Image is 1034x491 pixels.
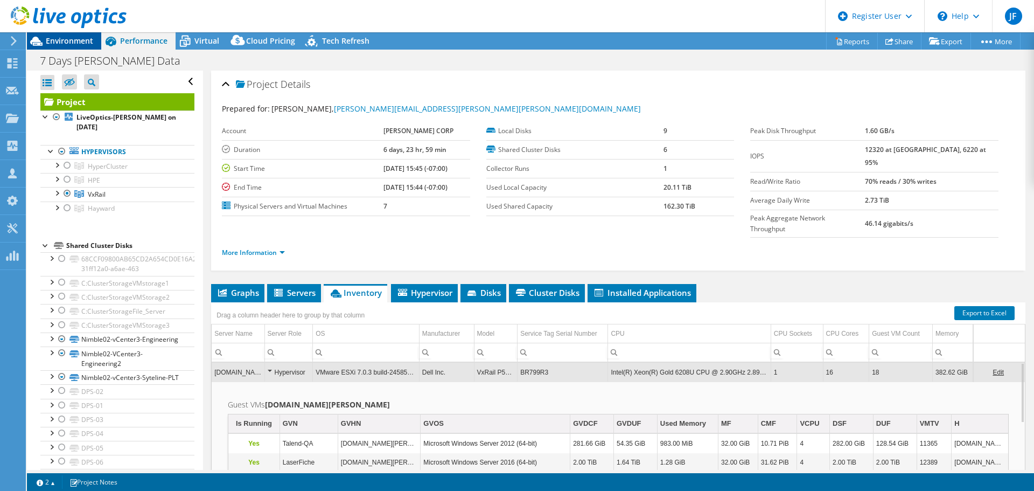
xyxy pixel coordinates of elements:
[869,343,933,362] td: Column Guest VM Count, Filter cell
[938,11,947,21] svg: \n
[486,126,663,136] label: Local Disks
[268,366,310,379] div: Hypervisor
[422,327,460,340] div: Manufacturer
[271,103,641,114] span: [PERSON_NAME],
[40,276,194,290] a: C:ClusterStorageVMstorage1
[570,434,614,453] td: Column GVDCF, Value 281.66 GiB
[383,202,387,211] b: 7
[40,333,194,347] a: Nimble02-vCenter3-Engineering
[334,103,641,114] a: [PERSON_NAME][EMAIL_ADDRESS][PERSON_NAME][PERSON_NAME][DOMAIN_NAME]
[865,145,986,167] b: 12320 at [GEOGRAPHIC_DATA], 6220 at 95%
[88,190,106,199] span: VxRail
[466,287,501,298] span: Disks
[40,252,194,276] a: 68CCF09800AB65CD2A654CD0E16A2E2B-31ff12a0-a6ae-463
[338,414,421,433] td: GVHN Column
[396,287,452,298] span: Hypervisor
[280,434,338,453] td: Column GVN, Value Talend-QA
[518,324,608,343] td: Service Tag Serial Number Column
[338,453,421,472] td: Column GVHN, Value laserfiche.gillig.com
[40,187,194,201] a: VxRail
[917,414,952,433] td: VMTV Column
[88,204,115,213] span: Hayward
[993,369,1004,376] a: Edit
[608,363,771,382] td: Column CPU, Value Intel(R) Xeon(R) Gold 6208U CPU @ 2.90GHz 2.89 GHz
[758,414,797,433] td: CMF Column
[35,55,197,67] h1: 7 Days [PERSON_NAME] Data
[40,427,194,441] a: DPS-04
[865,219,913,228] b: 46.14 gigabits/s
[329,287,382,298] span: Inventory
[222,201,383,212] label: Physical Servers and Virtual Machines
[216,287,259,298] span: Graphs
[419,343,474,362] td: Column Manufacturer, Filter cell
[774,327,812,340] div: CPU Sockets
[222,144,383,155] label: Duration
[876,417,891,430] div: DUF
[486,182,663,193] label: Used Local Capacity
[657,453,718,472] td: Column Used Memory, Value 1.28 GiB
[486,201,663,212] label: Used Shared Capacity
[264,324,313,343] td: Server Role Column
[518,343,608,362] td: Column Service Tag Serial Number, Filter cell
[76,113,176,132] b: LiveOptics-[PERSON_NAME] on [DATE]
[611,327,624,340] div: CPU
[264,363,313,382] td: Column Server Role, Value Hypervisor
[869,363,933,382] td: Column Guest VM Count, Value 18
[518,363,608,382] td: Column Service Tag Serial Number, Value BR799R3
[280,414,338,433] td: GVN Column
[228,414,280,433] td: Is Running Column
[313,324,420,343] td: OS Column
[797,414,830,433] td: VCPU Column
[797,434,830,453] td: Column VCPU, Value 4
[338,434,421,453] td: Column GVHN, Value Talend-QA.gillig.com
[657,414,718,433] td: Used Memory Column
[771,363,823,382] td: Column CPU Sockets, Value 1
[421,414,570,433] td: GVOS Column
[718,453,758,472] td: Column MF, Value 32.00 GiB
[917,453,952,472] td: Column VMTV, Value 12389
[222,182,383,193] label: End Time
[614,414,658,433] td: GVDUF Column
[246,36,295,46] span: Cloud Pricing
[40,145,194,159] a: Hypervisors
[570,414,614,433] td: GVDCF Column
[758,453,797,472] td: Column CMF, Value 31.62 PiB
[423,417,444,430] div: GVOS
[514,287,579,298] span: Cluster Disks
[316,327,325,340] div: OS
[40,290,194,304] a: C:ClusterStorageVMStorage2
[750,195,865,206] label: Average Daily Write
[660,417,706,430] div: Used Memory
[663,183,691,192] b: 20.11 TiB
[194,36,219,46] span: Virtual
[212,324,264,343] td: Server Name Column
[40,319,194,333] a: C:ClusterStorageVMStorage3
[265,399,390,410] b: [DOMAIN_NAME][PERSON_NAME]
[88,162,128,171] span: HyperCluster
[520,327,597,340] div: Service Tag Serial Number
[383,183,448,192] b: [DATE] 15:44 (-07:00)
[758,434,797,453] td: Column CMF, Value 10.71 PiB
[212,363,264,382] td: Column Server Name, Value vxr-6.gillig.com
[917,434,952,453] td: Column VMTV, Value 11365
[40,347,194,370] a: Nimble02-VCenter3-Engineering2
[40,413,194,427] a: DPS-03
[933,363,973,382] td: Column Memory, Value 382.62 GiB
[750,176,865,187] label: Read/Write Ratio
[40,304,194,318] a: C:ClusterStorageFile_Server
[268,327,302,340] div: Server Role
[222,126,383,136] label: Account
[826,327,859,340] div: CPU Cores
[935,327,959,340] div: Memory
[222,248,285,257] a: More Information
[617,417,641,430] div: GVDUF
[231,456,276,469] p: Yes
[826,33,878,50] a: Reports
[608,324,771,343] td: CPU Column
[614,434,658,453] td: Column GVDUF, Value 54.35 GiB
[313,363,420,382] td: Column OS, Value VMware ESXi 7.0.3 build-24585291
[383,126,453,135] b: [PERSON_NAME] CORP
[40,370,194,384] a: Nimble02-vCenter3-Syteline-PLT
[228,398,1009,411] h2: Guest VMs
[771,324,823,343] td: CPU Sockets Column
